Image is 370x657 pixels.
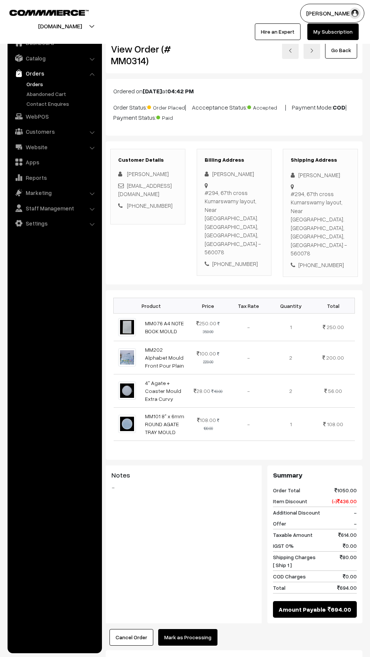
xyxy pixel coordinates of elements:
[143,87,162,95] b: [DATE]
[9,125,99,138] a: Customers
[273,572,306,580] span: COD Charges
[113,102,355,122] p: Order Status: | Accceptance Status: | Payment Mode: | Payment Status:
[335,486,357,494] span: 1050.00
[111,43,185,66] h2: View Order (# MM0314)
[310,48,314,53] img: right-arrow.png
[145,346,184,369] a: MM202 Alphabet Mould Front Pour Plain
[12,17,108,36] button: [DOMAIN_NAME]
[354,509,357,516] span: -
[205,189,264,257] div: #294, 67th cross Kumarswamy layout, Near [GEOGRAPHIC_DATA]. [GEOGRAPHIC_DATA], [GEOGRAPHIC_DATA],...
[273,486,300,494] span: Order Total
[349,8,361,19] img: user
[111,471,256,479] h3: Notes
[273,542,294,550] span: IGST 0%
[270,298,312,314] th: Quantity
[290,324,292,330] span: 1
[203,321,220,334] strike: 350.00
[247,102,285,111] span: Accepted
[145,413,184,435] a: MM101 8" x 6mm ROUND AGATE TRAY MOULD
[327,324,344,330] span: 250.00
[338,531,357,539] span: 614.00
[205,157,264,163] h3: Billing Address
[205,260,264,268] div: [PHONE_NUMBER]
[300,4,364,23] button: [PERSON_NAME]…
[205,170,264,178] div: [PERSON_NAME]
[227,374,270,407] td: -
[227,341,270,374] td: -
[340,553,357,569] span: 80.00
[227,314,270,341] td: -
[211,389,222,394] strike: 40.00
[25,100,99,108] a: Contact Enquires
[327,421,343,427] span: 108.00
[337,584,357,592] span: 694.00
[312,298,355,314] th: Total
[273,584,285,592] span: Total
[9,171,99,184] a: Reports
[127,202,173,209] a: [PHONE_NUMBER]
[343,572,357,580] span: 0.00
[158,629,217,646] button: Mark as Processing
[9,186,99,199] a: Marketing
[25,90,99,98] a: Abandoned Cart
[325,42,357,59] a: Go Back
[227,298,270,314] th: Tax Rate
[197,350,216,357] span: 100.00
[9,201,99,215] a: Staff Management
[328,388,342,394] span: 56.00
[147,102,185,111] span: Order Placed
[196,320,216,326] span: 250.00
[156,112,194,122] span: Paid
[9,66,99,80] a: Orders
[291,171,350,179] div: [PERSON_NAME]
[273,509,320,516] span: Additional Discount
[9,110,99,123] a: WebPOS
[118,157,177,163] h3: Customer Details
[25,80,99,88] a: Orders
[9,10,89,15] img: COMMMERCE
[273,519,286,527] span: Offer
[289,388,292,394] span: 2
[333,104,345,111] b: COD
[197,417,216,423] span: 108.00
[289,354,292,361] span: 2
[118,348,136,366] img: 1701515379169-889675259.png
[279,605,326,614] span: Amount Payable
[273,531,313,539] span: Taxable Amount
[328,605,351,614] span: 694.00
[307,23,359,40] a: My Subscription
[273,553,316,569] span: Shipping Charges [ Ship 1 ]
[326,354,344,361] span: 200.00
[291,261,350,269] div: [PHONE_NUMBER]
[118,182,172,198] a: [EMAIL_ADDRESS][DOMAIN_NAME]
[118,382,136,399] img: py0npl3q.png
[118,415,136,433] img: 1701169111123-190525468.png
[118,318,136,336] img: 1701255722801-342713642.png
[113,87,355,96] p: Ordered on at
[111,483,256,492] blockquote: -
[273,497,307,505] span: Item Discount
[9,8,76,17] a: COMMMERCE
[354,519,357,527] span: -
[9,155,99,169] a: Apps
[288,48,293,53] img: left-arrow.png
[189,298,227,314] th: Price
[167,87,194,95] b: 04:42 PM
[255,23,301,40] a: Hire an Expert
[273,471,357,479] h3: Summary
[127,170,169,177] span: [PERSON_NAME]
[194,388,210,394] span: 28.00
[145,380,181,402] a: 4" Agate + Coaster Mould Extra Curvy
[9,51,99,65] a: Catalog
[227,407,270,441] td: -
[9,140,99,154] a: Website
[109,629,153,646] button: Cancel Order
[291,157,350,163] h3: Shipping Address
[291,190,350,258] div: #294, 67th cross Kumarswamy layout, Near [GEOGRAPHIC_DATA]. [GEOGRAPHIC_DATA], [GEOGRAPHIC_DATA],...
[290,421,292,427] span: 1
[343,542,357,550] span: 0.00
[114,298,189,314] th: Product
[9,216,99,230] a: Settings
[332,497,357,505] span: (-) 436.00
[145,320,184,334] a: MM076 A4 NOTE BOOK MOULD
